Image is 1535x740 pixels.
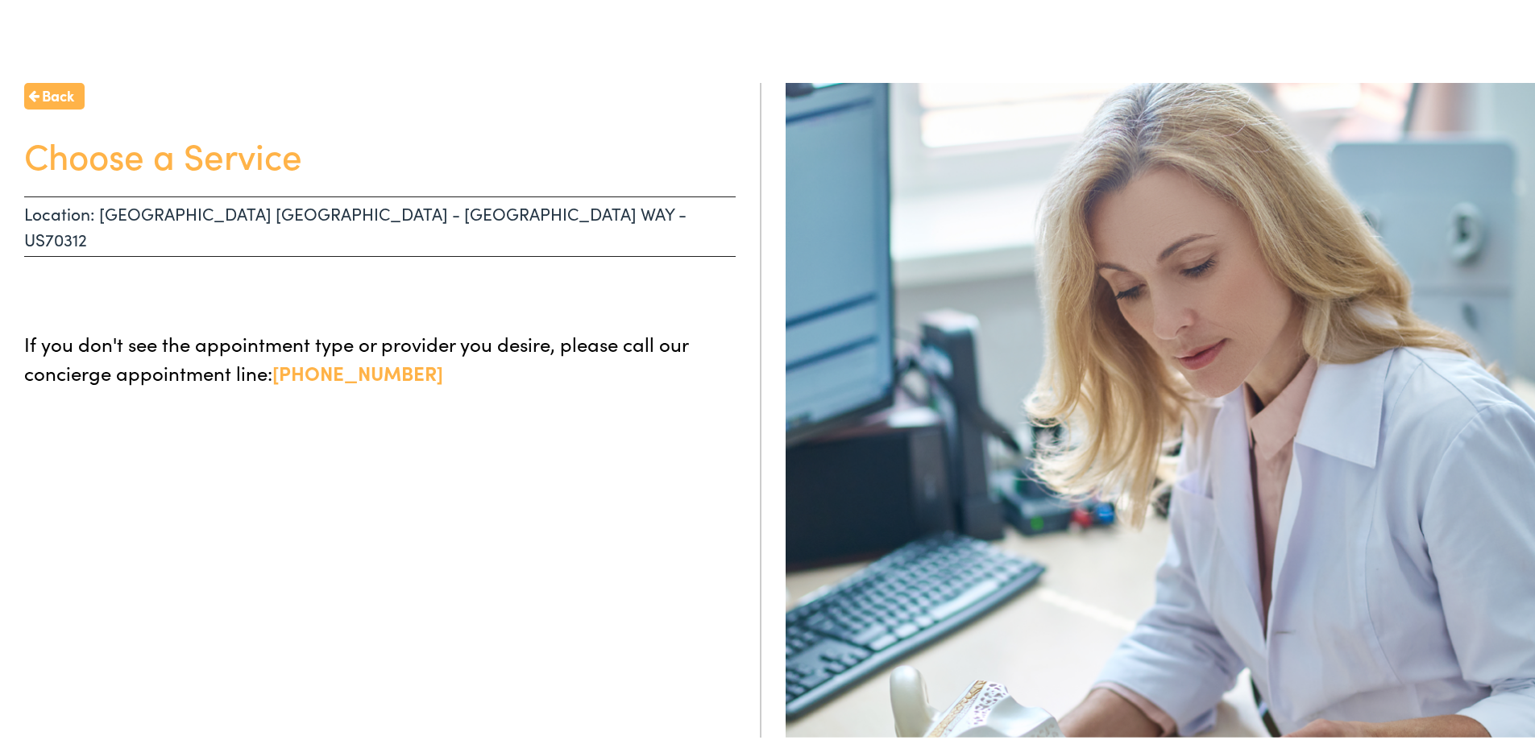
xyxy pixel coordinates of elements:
[272,356,443,382] a: [PHONE_NUMBER]
[24,193,736,254] p: Location: [GEOGRAPHIC_DATA] [GEOGRAPHIC_DATA] - [GEOGRAPHIC_DATA] WAY - US70312
[24,326,736,384] p: If you don't see the appointment type or provider you desire, please call our concierge appointme...
[24,130,736,173] h1: Choose a Service
[24,80,85,106] a: Back
[42,81,74,103] span: Back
